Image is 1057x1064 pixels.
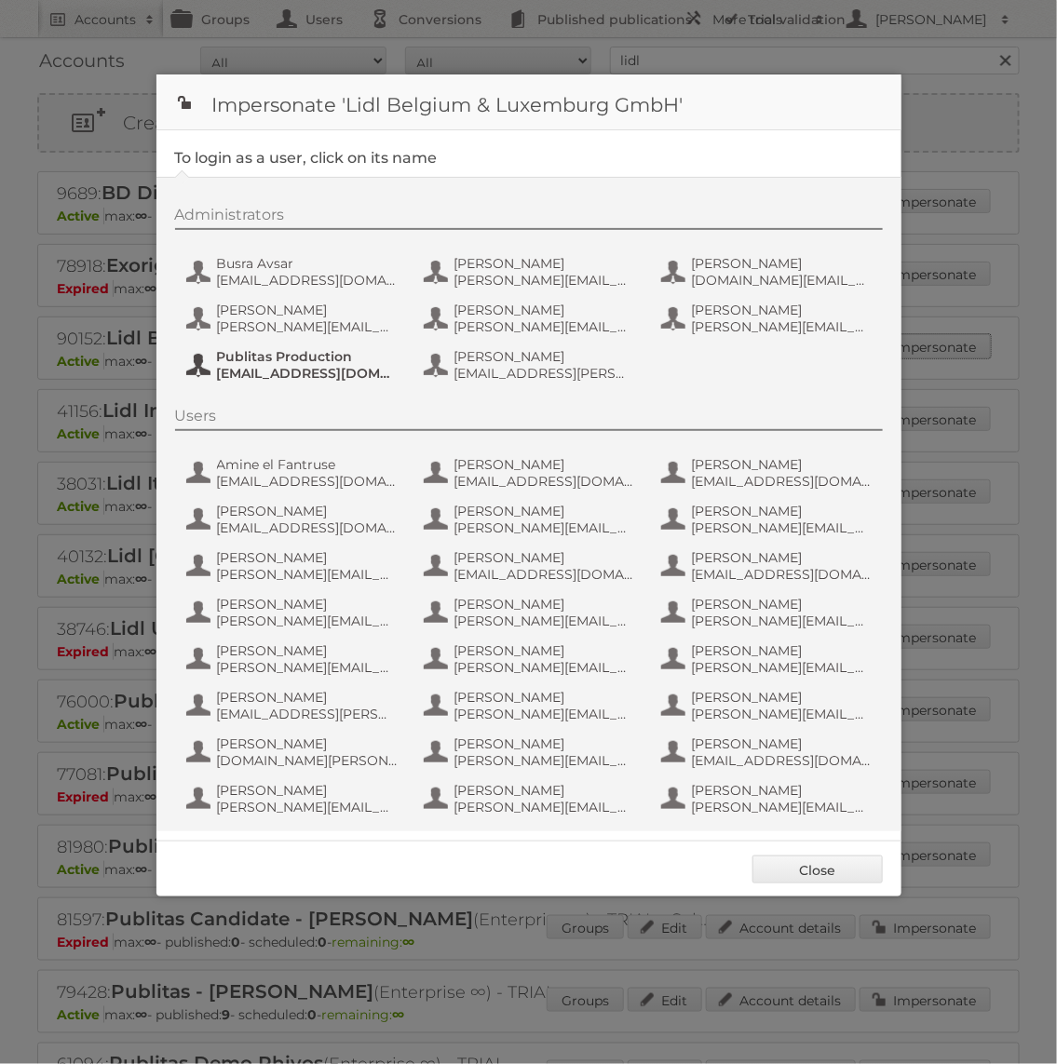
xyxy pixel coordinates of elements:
[692,689,873,706] span: [PERSON_NAME]
[217,689,398,706] span: [PERSON_NAME]
[454,348,635,365] span: [PERSON_NAME]
[422,640,641,678] button: [PERSON_NAME] [PERSON_NAME][EMAIL_ADDRESS][DOMAIN_NAME]
[454,659,635,676] span: [PERSON_NAME][EMAIL_ADDRESS][DOMAIN_NAME]
[422,501,641,538] button: [PERSON_NAME] [PERSON_NAME][EMAIL_ADDRESS][DOMAIN_NAME]
[184,300,403,337] button: [PERSON_NAME] [PERSON_NAME][EMAIL_ADDRESS][DOMAIN_NAME]
[454,642,635,659] span: [PERSON_NAME]
[454,365,635,382] span: [EMAIL_ADDRESS][PERSON_NAME][DOMAIN_NAME]
[692,596,873,613] span: [PERSON_NAME]
[692,503,873,519] span: [PERSON_NAME]
[184,780,403,817] button: [PERSON_NAME] [PERSON_NAME][EMAIL_ADDRESS][DOMAIN_NAME]
[217,566,398,583] span: [PERSON_NAME][EMAIL_ADDRESS][DOMAIN_NAME]
[659,594,878,631] button: [PERSON_NAME] [PERSON_NAME][EMAIL_ADDRESS][DOMAIN_NAME]
[659,687,878,724] button: [PERSON_NAME] [PERSON_NAME][EMAIL_ADDRESS][DOMAIN_NAME]
[454,799,635,815] span: [PERSON_NAME][EMAIL_ADDRESS][DOMAIN_NAME]
[184,640,403,678] button: [PERSON_NAME] [PERSON_NAME][EMAIL_ADDRESS][PERSON_NAME][DOMAIN_NAME]
[454,735,635,752] span: [PERSON_NAME]
[217,255,398,272] span: Busra Avsar
[454,596,635,613] span: [PERSON_NAME]
[217,456,398,473] span: Amine el Fantruse
[692,613,873,629] span: [PERSON_NAME][EMAIL_ADDRESS][DOMAIN_NAME]
[454,689,635,706] span: [PERSON_NAME]
[217,549,398,566] span: [PERSON_NAME]
[659,253,878,290] button: [PERSON_NAME] [DOMAIN_NAME][EMAIL_ADDRESS][DOMAIN_NAME]
[184,547,403,585] button: [PERSON_NAME] [PERSON_NAME][EMAIL_ADDRESS][DOMAIN_NAME]
[692,566,873,583] span: [EMAIL_ADDRESS][DOMAIN_NAME]
[422,454,641,492] button: [PERSON_NAME] [EMAIL_ADDRESS][DOMAIN_NAME]
[692,549,873,566] span: [PERSON_NAME]
[659,640,878,678] button: [PERSON_NAME] [PERSON_NAME][EMAIL_ADDRESS][PERSON_NAME][DOMAIN_NAME]
[217,365,398,382] span: [EMAIL_ADDRESS][DOMAIN_NAME]
[692,659,873,676] span: [PERSON_NAME][EMAIL_ADDRESS][PERSON_NAME][DOMAIN_NAME]
[692,473,873,490] span: [EMAIL_ADDRESS][DOMAIN_NAME]
[184,454,403,492] button: Amine el Fantruse [EMAIL_ADDRESS][DOMAIN_NAME]
[184,594,403,631] button: [PERSON_NAME] [PERSON_NAME][EMAIL_ADDRESS][PERSON_NAME][DOMAIN_NAME]
[422,594,641,631] button: [PERSON_NAME] [PERSON_NAME][EMAIL_ADDRESS][DOMAIN_NAME]
[454,318,635,335] span: [PERSON_NAME][EMAIL_ADDRESS][DOMAIN_NAME]
[454,613,635,629] span: [PERSON_NAME][EMAIL_ADDRESS][DOMAIN_NAME]
[454,503,635,519] span: [PERSON_NAME]
[692,782,873,799] span: [PERSON_NAME]
[217,782,398,799] span: [PERSON_NAME]
[692,318,873,335] span: [PERSON_NAME][EMAIL_ADDRESS][DOMAIN_NAME]
[454,519,635,536] span: [PERSON_NAME][EMAIL_ADDRESS][DOMAIN_NAME]
[692,456,873,473] span: [PERSON_NAME]
[692,302,873,318] span: [PERSON_NAME]
[217,706,398,722] span: [EMAIL_ADDRESS][PERSON_NAME][DOMAIN_NAME]
[217,799,398,815] span: [PERSON_NAME][EMAIL_ADDRESS][DOMAIN_NAME]
[659,734,878,771] button: [PERSON_NAME] [EMAIL_ADDRESS][DOMAIN_NAME]
[692,642,873,659] span: [PERSON_NAME]
[184,253,403,290] button: Busra Avsar [EMAIL_ADDRESS][DOMAIN_NAME]
[692,706,873,722] span: [PERSON_NAME][EMAIL_ADDRESS][DOMAIN_NAME]
[184,734,403,771] button: [PERSON_NAME] [DOMAIN_NAME][PERSON_NAME][EMAIL_ADDRESS][DOMAIN_NAME]
[422,346,641,384] button: [PERSON_NAME] [EMAIL_ADDRESS][PERSON_NAME][DOMAIN_NAME]
[422,687,641,724] button: [PERSON_NAME] [PERSON_NAME][EMAIL_ADDRESS][DOMAIN_NAME]
[217,473,398,490] span: [EMAIL_ADDRESS][DOMAIN_NAME]
[175,149,438,167] legend: To login as a user, click on its name
[454,782,635,799] span: [PERSON_NAME]
[454,302,635,318] span: [PERSON_NAME]
[175,407,883,431] div: Users
[454,255,635,272] span: [PERSON_NAME]
[184,346,403,384] button: Publitas Production [EMAIL_ADDRESS][DOMAIN_NAME]
[184,501,403,538] button: [PERSON_NAME] [EMAIL_ADDRESS][DOMAIN_NAME]
[217,503,398,519] span: [PERSON_NAME]
[659,780,878,817] button: [PERSON_NAME] [PERSON_NAME][EMAIL_ADDRESS][PERSON_NAME][DOMAIN_NAME]
[752,855,883,883] a: Close
[217,642,398,659] span: [PERSON_NAME]
[175,206,883,230] div: Administrators
[659,547,878,585] button: [PERSON_NAME] [EMAIL_ADDRESS][DOMAIN_NAME]
[217,318,398,335] span: [PERSON_NAME][EMAIL_ADDRESS][DOMAIN_NAME]
[184,687,403,724] button: [PERSON_NAME] [EMAIL_ADDRESS][PERSON_NAME][DOMAIN_NAME]
[217,519,398,536] span: [EMAIL_ADDRESS][DOMAIN_NAME]
[692,752,873,769] span: [EMAIL_ADDRESS][DOMAIN_NAME]
[217,302,398,318] span: [PERSON_NAME]
[692,272,873,289] span: [DOMAIN_NAME][EMAIL_ADDRESS][DOMAIN_NAME]
[659,300,878,337] button: [PERSON_NAME] [PERSON_NAME][EMAIL_ADDRESS][DOMAIN_NAME]
[217,348,398,365] span: Publitas Production
[692,255,873,272] span: [PERSON_NAME]
[217,752,398,769] span: [DOMAIN_NAME][PERSON_NAME][EMAIL_ADDRESS][DOMAIN_NAME]
[217,735,398,752] span: [PERSON_NAME]
[454,272,635,289] span: [PERSON_NAME][EMAIL_ADDRESS][DOMAIN_NAME]
[454,566,635,583] span: [EMAIL_ADDRESS][DOMAIN_NAME]
[454,706,635,722] span: [PERSON_NAME][EMAIL_ADDRESS][DOMAIN_NAME]
[454,549,635,566] span: [PERSON_NAME]
[156,74,901,130] h1: Impersonate 'Lidl Belgium & Luxemburg GmbH'
[217,596,398,613] span: [PERSON_NAME]
[422,547,641,585] button: [PERSON_NAME] [EMAIL_ADDRESS][DOMAIN_NAME]
[422,253,641,290] button: [PERSON_NAME] [PERSON_NAME][EMAIL_ADDRESS][DOMAIN_NAME]
[454,473,635,490] span: [EMAIL_ADDRESS][DOMAIN_NAME]
[217,613,398,629] span: [PERSON_NAME][EMAIL_ADDRESS][PERSON_NAME][DOMAIN_NAME]
[422,300,641,337] button: [PERSON_NAME] [PERSON_NAME][EMAIL_ADDRESS][DOMAIN_NAME]
[217,659,398,676] span: [PERSON_NAME][EMAIL_ADDRESS][PERSON_NAME][DOMAIN_NAME]
[692,735,873,752] span: [PERSON_NAME]
[692,799,873,815] span: [PERSON_NAME][EMAIL_ADDRESS][PERSON_NAME][DOMAIN_NAME]
[422,734,641,771] button: [PERSON_NAME] [PERSON_NAME][EMAIL_ADDRESS][DOMAIN_NAME]
[454,752,635,769] span: [PERSON_NAME][EMAIL_ADDRESS][DOMAIN_NAME]
[454,456,635,473] span: [PERSON_NAME]
[659,501,878,538] button: [PERSON_NAME] [PERSON_NAME][EMAIL_ADDRESS][PERSON_NAME][DOMAIN_NAME]
[692,519,873,536] span: [PERSON_NAME][EMAIL_ADDRESS][PERSON_NAME][DOMAIN_NAME]
[217,272,398,289] span: [EMAIL_ADDRESS][DOMAIN_NAME]
[659,454,878,492] button: [PERSON_NAME] [EMAIL_ADDRESS][DOMAIN_NAME]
